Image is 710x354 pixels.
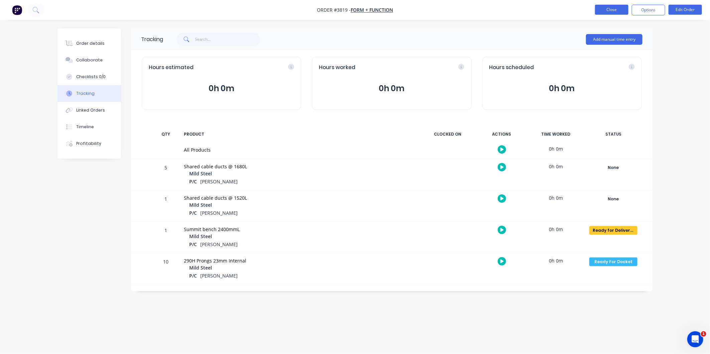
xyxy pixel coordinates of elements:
[477,127,527,141] div: ACTIONS
[589,194,638,204] button: None
[189,241,197,248] span: P/C
[423,127,473,141] div: CLOCKED ON
[141,35,163,43] div: Tracking
[669,5,702,15] button: Edit Order
[531,222,581,237] div: 0h 0m
[76,141,101,147] div: Profitability
[189,233,212,240] span: Mild Steel
[57,102,121,119] button: Linked Orders
[189,170,212,177] span: Mild Steel
[12,5,22,15] img: Factory
[589,163,638,172] button: None
[489,82,635,95] button: 0h 0m
[701,331,706,337] span: 1
[189,178,197,185] span: P/C
[57,52,121,68] button: Collaborate
[57,35,121,52] button: Order details
[76,91,95,97] div: Tracking
[184,146,415,153] div: All Products
[200,241,238,247] span: [PERSON_NAME]
[589,163,637,172] div: None
[156,254,176,284] div: 10
[189,209,197,216] span: P/C
[156,160,176,190] div: 5
[76,40,105,46] div: Order details
[317,7,351,13] span: Order #3819 -
[189,264,212,271] span: Mild Steel
[589,226,638,235] button: Ready for Delivery/Pick Up
[57,135,121,152] button: Profitability
[189,201,212,208] span: Mild Steel
[184,163,415,170] div: Shared cable ducts @ 1680L
[319,82,464,95] button: 0h 0m
[489,64,534,71] span: Hours scheduled
[180,127,419,141] div: PRODUCT
[184,194,415,201] div: Shared cable ducts @ 1520L
[589,257,637,266] div: Ready For Docket
[319,64,355,71] span: Hours worked
[531,190,581,205] div: 0h 0m
[586,34,642,45] button: Add manual time entry
[57,68,121,85] button: Checklists 0/0
[76,74,106,80] div: Checklists 0/0
[156,223,176,253] div: 1
[531,253,581,268] div: 0h 0m
[156,191,176,221] div: 1
[200,210,238,216] span: [PERSON_NAME]
[531,127,581,141] div: TIME WORKED
[351,7,393,13] a: Form + Function
[149,64,194,71] span: Hours estimated
[200,273,238,279] span: [PERSON_NAME]
[76,107,105,113] div: Linked Orders
[184,257,415,264] div: 290H Prongs 23mm Internal
[189,272,197,279] span: P/C
[585,127,642,141] div: STATUS
[149,82,294,95] button: 0h 0m
[57,85,121,102] button: Tracking
[200,178,238,185] span: [PERSON_NAME]
[531,141,581,156] div: 0h 0m
[195,33,260,46] input: Search...
[687,331,703,347] iframe: Intercom live chat
[76,57,103,63] div: Collaborate
[156,127,176,141] div: QTY
[595,5,628,15] button: Close
[632,5,665,15] button: Options
[589,257,638,267] button: Ready For Docket
[57,119,121,135] button: Timeline
[184,226,415,233] div: Summit bench 2400mmL
[76,124,94,130] div: Timeline
[531,159,581,174] div: 0h 0m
